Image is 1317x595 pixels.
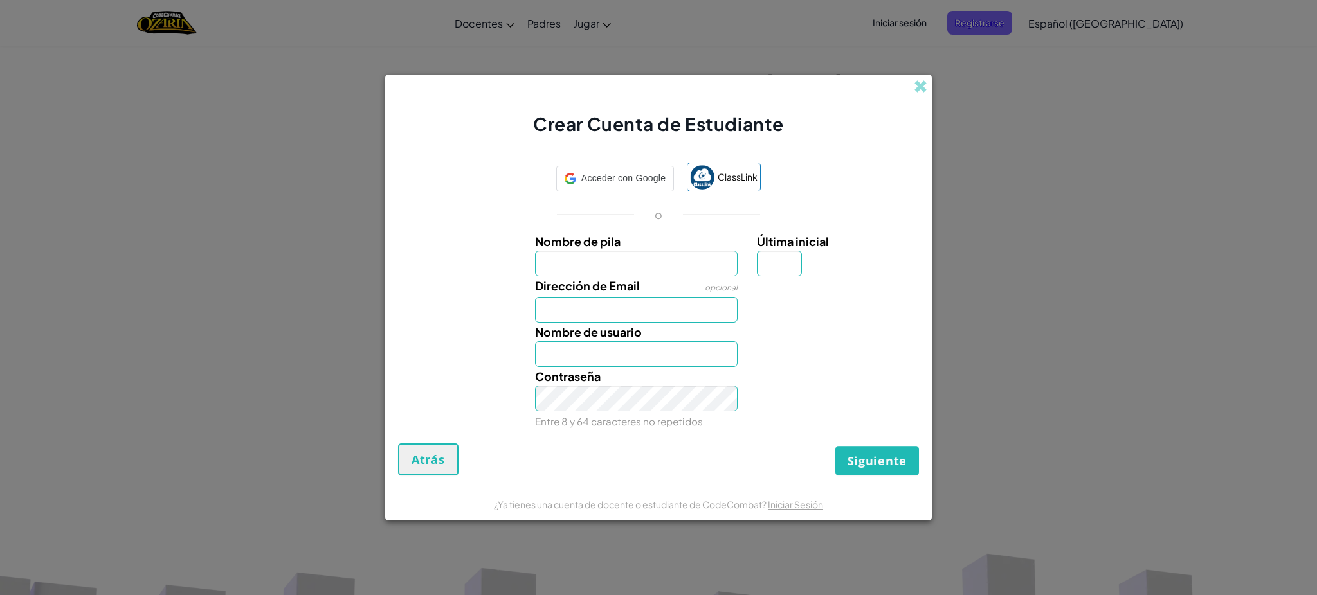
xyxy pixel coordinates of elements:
[757,234,829,249] span: Última inicial
[718,168,758,186] span: ClassLink
[581,169,666,188] span: Acceder con Google
[768,499,823,510] a: Iniciar Sesión
[655,207,662,222] p: o
[398,443,459,475] button: Atrás
[535,278,640,293] span: Dirección de Email
[535,369,601,384] span: Contraseña
[533,112,784,135] span: Crear Cuenta de Estudiante
[556,166,674,191] div: Acceder con Google
[535,234,621,249] span: Nombre de pila
[535,415,703,427] small: Entre 8 y 64 caracteres no repetidos
[705,283,738,292] span: opcional
[535,324,642,339] span: Nombre de usuario
[835,446,919,475] button: Siguiente
[412,452,445,467] span: Atrás
[848,453,907,468] span: Siguiente
[494,499,768,510] span: ¿Ya tienes una cuenta de docente o estudiante de CodeCombat?
[690,165,714,190] img: classlink-logo-small.png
